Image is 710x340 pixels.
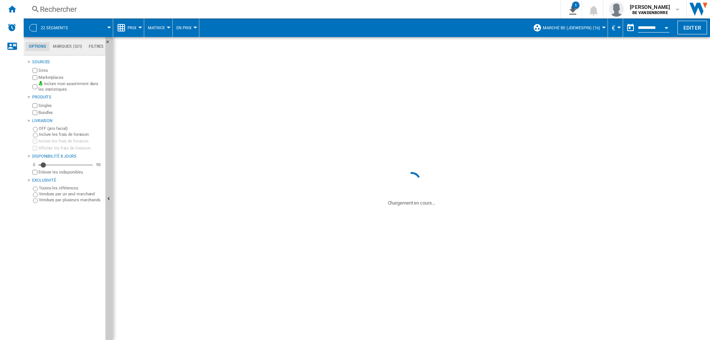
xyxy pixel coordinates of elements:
span: [PERSON_NAME] [630,3,670,11]
div: 1 [572,1,579,9]
img: profile.jpg [609,2,624,17]
div: Rechercher [40,4,541,14]
b: BE VANDENBORRE [632,10,668,15]
img: alerts-logo.svg [7,23,16,32]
